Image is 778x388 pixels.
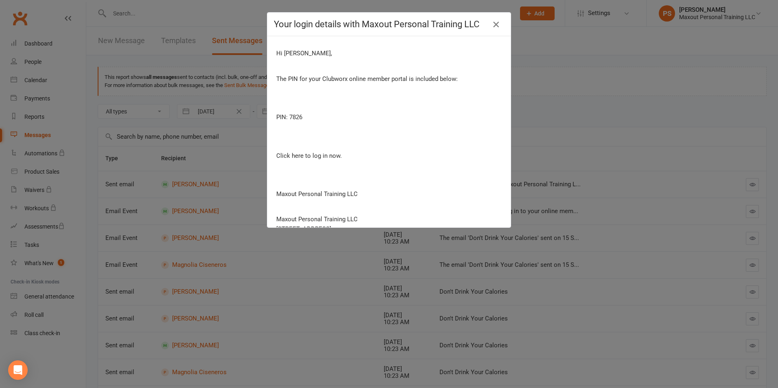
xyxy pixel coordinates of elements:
p: Maxout Personal Training LLC [276,189,458,199]
p: Hi [PERSON_NAME], [276,48,458,58]
p: PIN: 7826 [276,112,458,122]
td: Maxout Personal Training LLC [STREET_ADDRESS] Visalia, Ca, 93292 Click here to unsubscribe [276,214,358,273]
p: The PIN for your Clubworx online member portal is included below: [276,74,458,84]
button: Close [490,18,503,31]
div: Your login details with Maxout Personal Training LLC [274,19,492,29]
p: Click here to log in now. [276,151,458,161]
div: Open Intercom Messenger [8,360,28,380]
